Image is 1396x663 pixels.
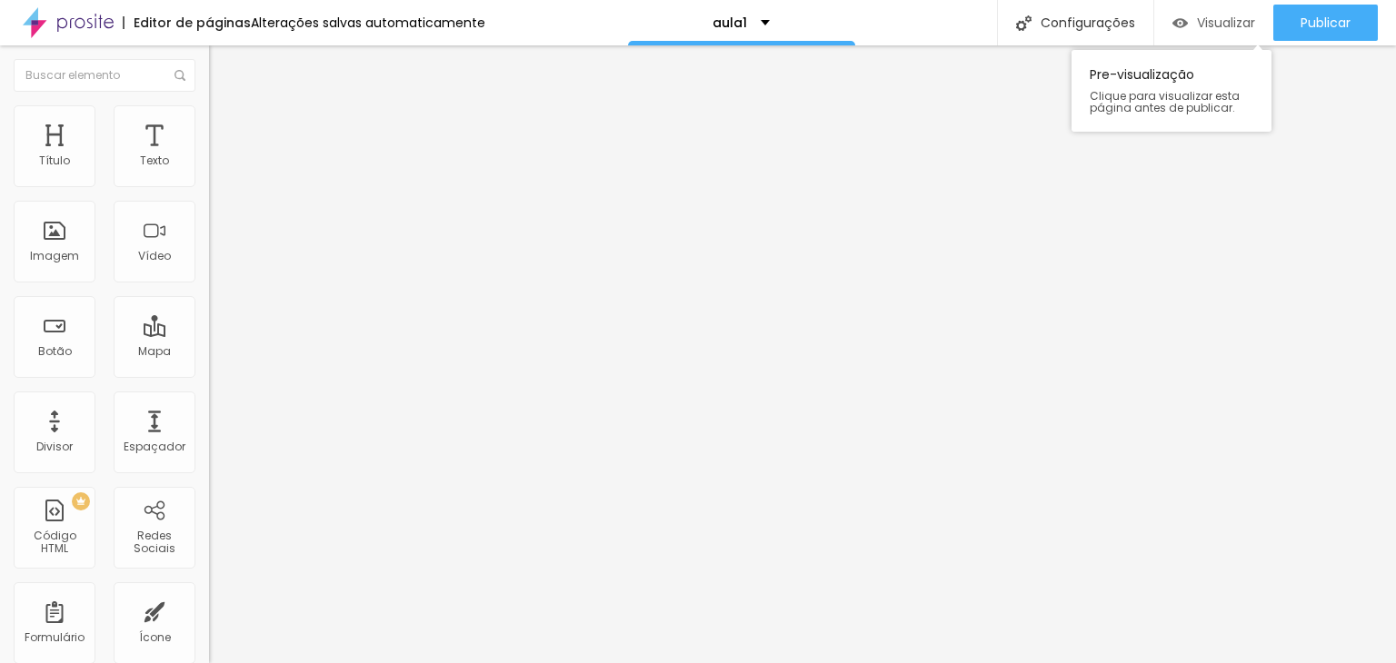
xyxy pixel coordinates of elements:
div: Redes Sociais [118,529,190,556]
div: Ícone [139,631,171,644]
div: Divisor [36,440,73,453]
div: Alterações salvas automaticamente [251,16,485,29]
div: Espaçador [124,440,185,453]
button: Publicar [1273,5,1378,41]
span: Publicar [1301,15,1351,30]
div: Imagem [30,250,79,262]
p: aula1 [713,16,747,29]
div: Título [39,154,70,167]
button: Visualizar [1154,5,1273,41]
div: Mapa [138,345,171,358]
span: Clique para visualizar esta página antes de publicar. [1090,90,1253,114]
div: Formulário [25,631,85,644]
input: Buscar elemento [14,59,195,92]
div: Pre-visualização [1072,50,1271,132]
div: Código HTML [18,529,90,556]
div: Texto [140,154,169,167]
img: Icone [1016,15,1032,31]
div: Vídeo [138,250,171,262]
iframe: Editor [209,45,1396,663]
div: Botão [38,345,72,358]
div: Editor de páginas [123,16,251,29]
img: Icone [174,70,185,81]
img: view-1.svg [1172,15,1188,31]
span: Visualizar [1197,15,1255,30]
